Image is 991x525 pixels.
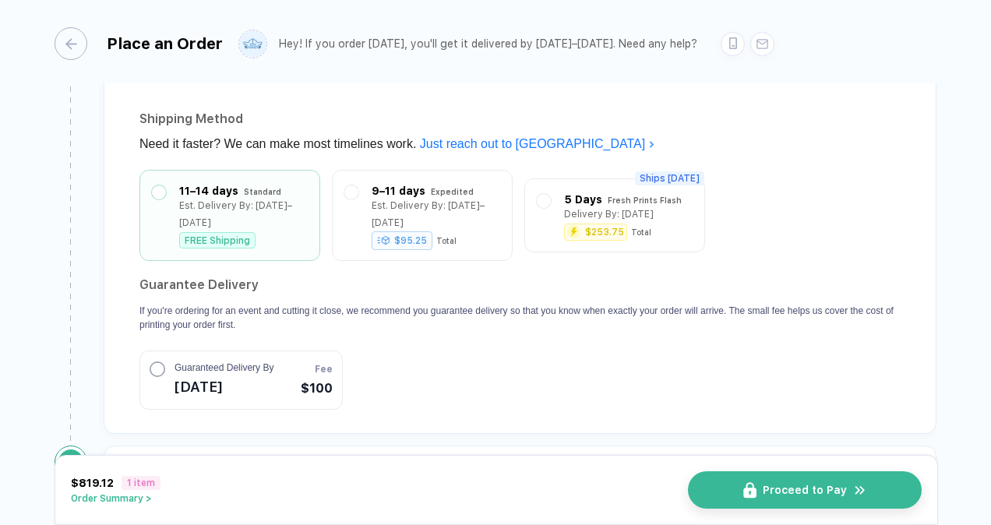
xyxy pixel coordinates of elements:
div: $95.25 [372,231,432,250]
div: Est. Delivery By: [DATE]–[DATE] [179,197,308,231]
div: Est. Delivery By: [DATE]–[DATE] [372,197,500,231]
div: 5 Days Fresh Prints FlashDelivery By: [DATE]$253.75Total [537,191,693,240]
h2: Guarantee Delivery [139,273,901,298]
div: $253.75 [585,227,624,237]
div: 5 Days [564,191,602,208]
span: Proceed to Pay [763,484,847,496]
div: Expedited [431,183,474,200]
button: iconProceed to Payicon [688,471,922,509]
span: $100 [301,379,333,398]
div: FREE Shipping [179,232,256,248]
a: Just reach out to [GEOGRAPHIC_DATA] [420,137,655,150]
span: Ships [DATE] [635,171,704,185]
div: Total [631,227,651,237]
div: 9–11 days [372,182,425,199]
div: Total [436,236,457,245]
span: 1 item [122,476,160,490]
span: Fee [315,362,333,376]
div: Delivery By: [DATE] [564,206,654,223]
div: Shipping Method [139,107,901,132]
span: [DATE] [175,375,273,400]
button: Order Summary > [71,493,160,504]
div: Fresh Prints Flash [608,192,682,209]
div: Hey! If you order [DATE], you'll get it delivered by [DATE]–[DATE]. Need any help? [279,37,697,51]
div: Standard [244,183,281,200]
div: 11–14 days [179,182,238,199]
div: 11–14 days StandardEst. Delivery By: [DATE]–[DATE]FREE Shipping [152,182,308,248]
span: Guaranteed Delivery By [175,361,273,375]
p: If you're ordering for an event and cutting it close, we recommend you guarantee delivery so that... [139,304,901,332]
div: Need it faster? We can make most timelines work. [139,132,901,157]
img: icon [743,482,756,499]
img: icon [853,483,867,498]
span: $819.12 [71,477,114,489]
div: Place an Order [107,34,223,53]
div: 9–11 days ExpeditedEst. Delivery By: [DATE]–[DATE]$95.25Total [344,182,500,248]
img: user profile [239,30,266,58]
button: Guaranteed Delivery By[DATE]Fee$100 [139,351,343,410]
